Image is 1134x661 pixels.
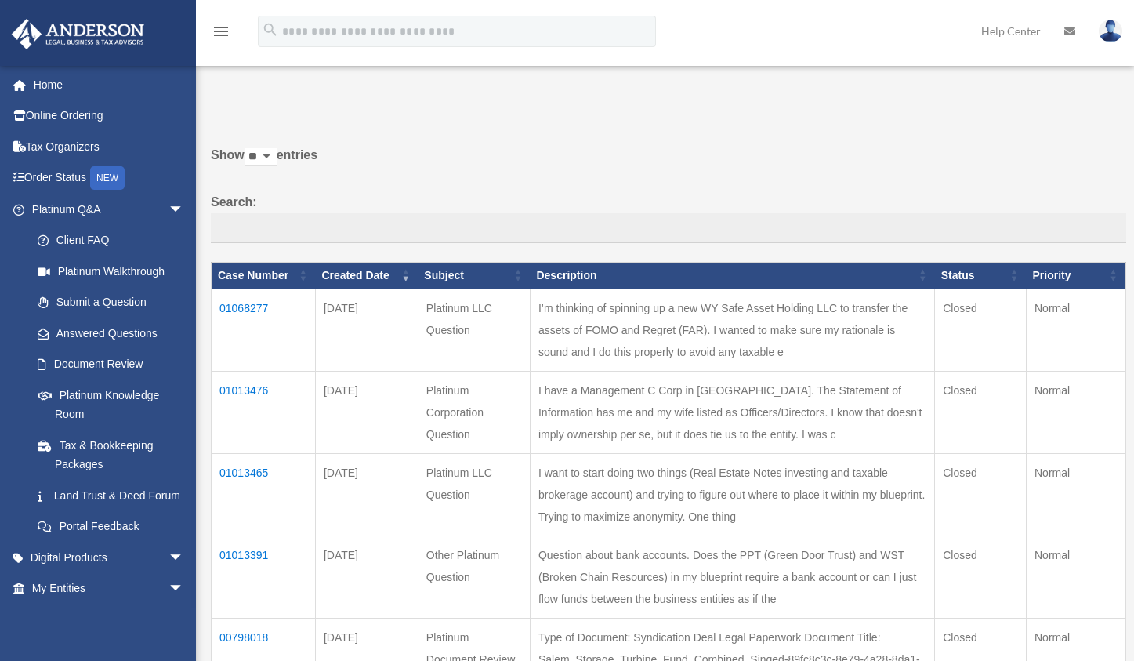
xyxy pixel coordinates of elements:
[168,194,200,226] span: arrow_drop_down
[530,371,934,453] td: I have a Management C Corp in [GEOGRAPHIC_DATA]. The Statement of Information has me and my wife ...
[22,349,200,380] a: Document Review
[530,453,934,536] td: I want to start doing two things (Real Estate Notes investing and taxable brokerage account) and ...
[11,162,208,194] a: Order StatusNEW
[11,100,208,132] a: Online Ordering
[22,480,200,511] a: Land Trust & Deed Forum
[211,213,1126,243] input: Search:
[7,19,149,49] img: Anderson Advisors Platinum Portal
[315,262,418,289] th: Created Date: activate to sort column ascending
[1099,20,1122,42] img: User Pic
[22,511,200,543] a: Portal Feedback
[212,22,230,41] i: menu
[11,194,200,225] a: Platinum Q&Aarrow_drop_down
[1026,371,1125,453] td: Normal
[212,536,316,618] td: 01013391
[211,144,1126,182] label: Show entries
[22,380,200,430] a: Platinum Knowledge Room
[418,536,530,618] td: Other Platinum Question
[11,604,208,635] a: My Anderson Teamarrow_drop_down
[168,573,200,605] span: arrow_drop_down
[315,371,418,453] td: [DATE]
[1026,453,1125,536] td: Normal
[212,371,316,453] td: 01013476
[168,604,200,636] span: arrow_drop_down
[1026,262,1125,289] th: Priority: activate to sort column ascending
[1026,536,1125,618] td: Normal
[22,225,200,256] a: Client FAQ
[418,371,530,453] td: Platinum Corporation Question
[935,453,1027,536] td: Closed
[935,536,1027,618] td: Closed
[22,430,200,480] a: Tax & Bookkeeping Packages
[935,371,1027,453] td: Closed
[1026,289,1125,371] td: Normal
[315,536,418,618] td: [DATE]
[315,453,418,536] td: [DATE]
[211,191,1126,243] label: Search:
[22,318,192,349] a: Answered Questions
[212,27,230,41] a: menu
[315,289,418,371] td: [DATE]
[935,289,1027,371] td: Closed
[418,289,530,371] td: Platinum LLC Question
[530,262,934,289] th: Description: activate to sort column ascending
[22,256,200,287] a: Platinum Walkthrough
[11,573,208,605] a: My Entitiesarrow_drop_down
[418,262,530,289] th: Subject: activate to sort column ascending
[212,262,316,289] th: Case Number: activate to sort column ascending
[530,289,934,371] td: I’m thinking of spinning up a new WY Safe Asset Holding LLC to transfer the assets of FOMO and Re...
[11,69,208,100] a: Home
[212,453,316,536] td: 01013465
[90,166,125,190] div: NEW
[245,148,277,166] select: Showentries
[168,542,200,574] span: arrow_drop_down
[212,289,316,371] td: 01068277
[530,536,934,618] td: Question about bank accounts. Does the PPT (Green Door Trust) and WST (Broken Chain Resources) in...
[262,21,279,38] i: search
[418,453,530,536] td: Platinum LLC Question
[935,262,1027,289] th: Status: activate to sort column ascending
[22,287,200,318] a: Submit a Question
[11,131,208,162] a: Tax Organizers
[11,542,208,573] a: Digital Productsarrow_drop_down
